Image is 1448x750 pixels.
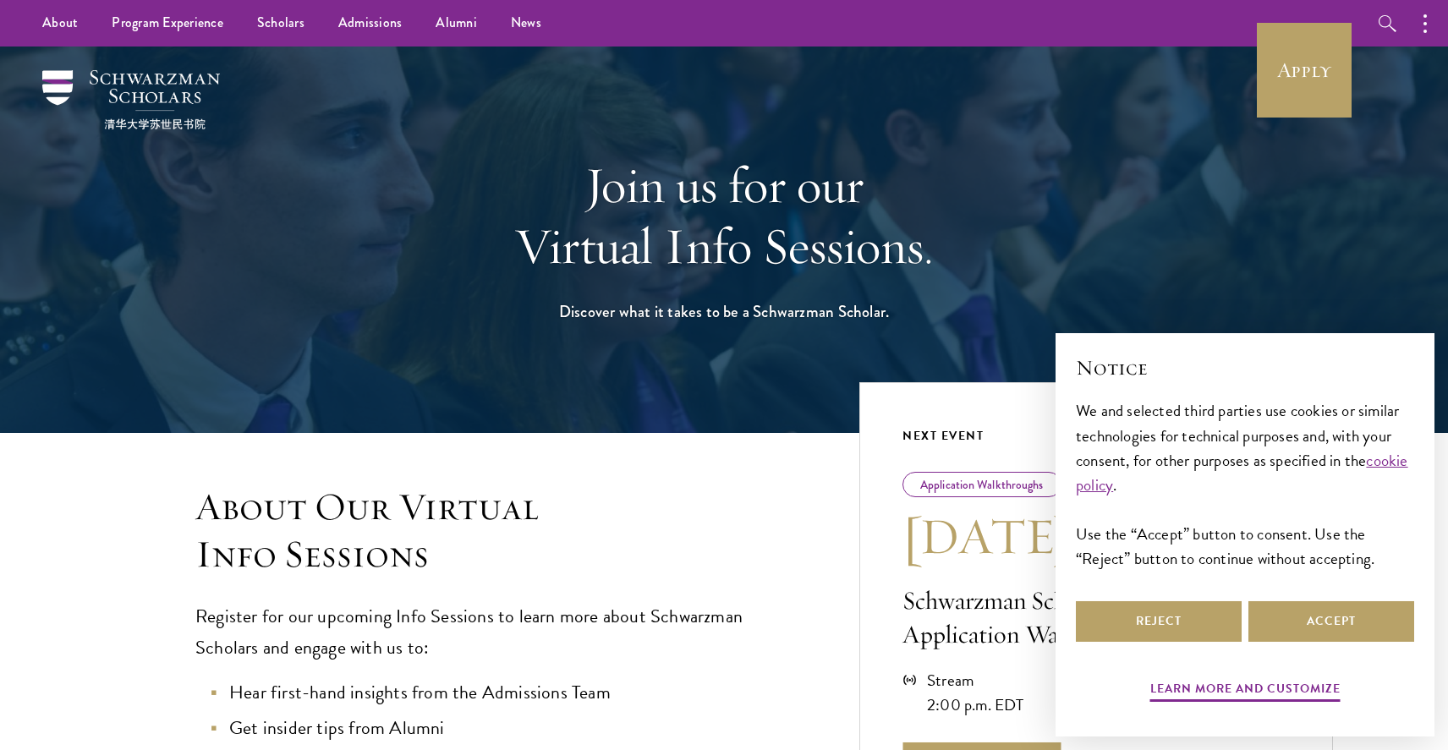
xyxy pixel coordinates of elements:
[212,713,792,744] li: Get insider tips from Alumni
[902,506,1290,567] h3: [DATE]
[902,472,1061,497] div: Application Walkthroughs
[1150,678,1341,704] button: Learn more and customize
[432,155,1016,276] h1: Join us for our Virtual Info Sessions.
[927,668,1024,693] div: Stream
[1076,353,1414,382] h2: Notice
[1076,398,1414,570] div: We and selected third parties use cookies or similar technologies for technical purposes and, wit...
[1257,23,1352,118] a: Apply
[1076,601,1242,642] button: Reject
[927,693,1024,717] div: 2:00 p.m. EDT
[42,70,220,129] img: Schwarzman Scholars
[432,298,1016,326] h1: Discover what it takes to be a Schwarzman Scholar.
[1248,601,1414,642] button: Accept
[195,601,792,664] p: Register for our upcoming Info Sessions to learn more about Schwarzman Scholars and engage with u...
[1076,448,1408,497] a: cookie policy
[902,583,1290,651] p: Schwarzman Scholars U.S./Global Application Walkthrough
[902,425,1290,446] div: Next Event
[195,484,792,578] h3: About Our Virtual Info Sessions
[212,677,792,709] li: Hear first-hand insights from the Admissions Team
